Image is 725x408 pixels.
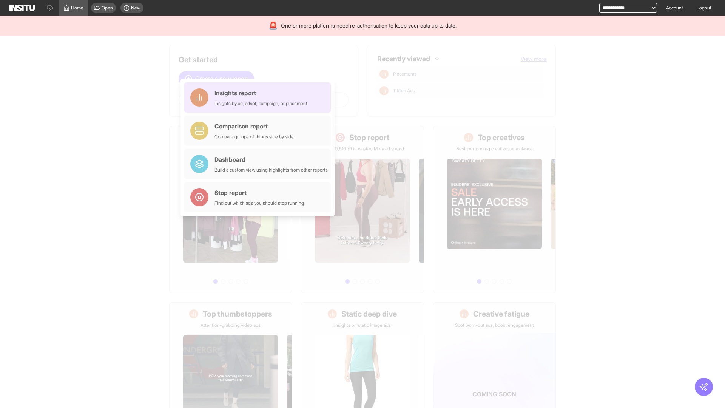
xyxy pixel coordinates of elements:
[214,100,307,107] div: Insights by ad, adset, campaign, or placement
[214,167,328,173] div: Build a custom view using highlights from other reports
[214,188,304,197] div: Stop report
[268,20,278,31] div: 🚨
[9,5,35,11] img: Logo
[214,200,304,206] div: Find out which ads you should stop running
[214,155,328,164] div: Dashboard
[214,134,294,140] div: Compare groups of things side by side
[131,5,140,11] span: New
[281,22,457,29] span: One or more platforms need re-authorisation to keep your data up to date.
[71,5,83,11] span: Home
[214,88,307,97] div: Insights report
[214,122,294,131] div: Comparison report
[102,5,113,11] span: Open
